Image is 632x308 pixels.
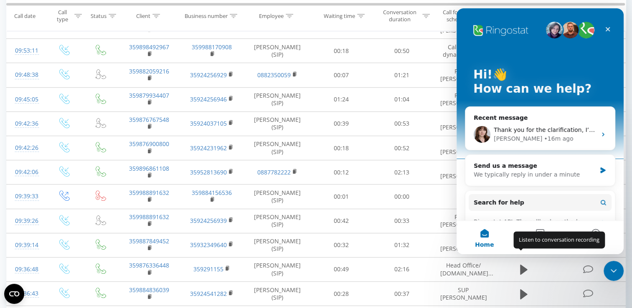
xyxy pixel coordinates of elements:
td: [PERSON_NAME] (SIP) [244,209,311,233]
div: 09:42:36 [15,116,37,132]
td: 00:07 [311,63,372,87]
td: SUP [PERSON_NAME] [432,111,495,136]
td: 00:32 [311,233,372,257]
td: 00:49 [311,257,372,281]
a: 359876767548 [129,116,169,124]
a: 359988891632 [129,213,169,221]
td: 00:01 [311,184,372,209]
td: 00:18 [311,39,372,63]
td: 00:37 [371,282,432,306]
span: Thank you for the clarification, I’m passing this to the developers for review. I’ll get back to ... [37,118,363,125]
button: Help [112,212,167,246]
span: Head Office/ [DOMAIN_NAME]... [440,261,493,277]
div: 09:39:26 [15,213,37,229]
iframe: Intercom live chat [604,261,624,281]
span: Call Center dynamic (do ... [443,43,484,58]
td: 00:18 [311,136,372,160]
div: [PERSON_NAME] [37,126,86,135]
a: 0882350059 [257,71,291,79]
span: Home [18,233,37,239]
a: 35924256929 [190,71,227,79]
a: 0887782222 [257,168,291,176]
td: SUP [PERSON_NAME] [432,282,495,306]
div: Status [91,12,107,19]
a: 35952813690 [190,168,227,176]
td: [PERSON_NAME] (SIP) [244,136,311,160]
div: 09:36:48 [15,261,37,278]
div: Employee [259,12,284,19]
div: 09:45:05 [15,91,37,108]
td: [PERSON_NAME] (SIP) [244,87,311,111]
a: 359896861108 [129,164,169,172]
td: 00:39 [311,111,372,136]
a: 359876336448 [129,261,169,269]
a: 359988891632 [129,189,169,197]
a: 35924256946 [190,95,227,103]
a: 359884836039 [129,286,169,294]
td: [PERSON_NAME] (SIP) [244,39,311,63]
td: 00:52 [371,136,432,160]
td: SUP [PERSON_NAME] [432,136,495,160]
td: 01:21 [371,63,432,87]
div: Call forwarding scheme title [439,9,483,23]
div: 09:39:33 [15,188,37,204]
a: 359988170908 [192,43,232,51]
div: Send us a messageWe typically reply in under a minute [8,146,159,178]
div: Waiting time [324,12,355,19]
td: [PERSON_NAME] (SIP) [244,184,311,209]
div: Client [136,12,150,19]
div: 09:48:38 [15,67,37,83]
button: Search for help [12,186,155,202]
div: • 16m ago [87,126,117,135]
div: 09:53:11 [15,43,37,59]
a: 359876900800 [129,140,169,148]
td: 02:13 [371,160,432,184]
td: 00:28 [311,282,372,306]
div: Call date [14,12,36,19]
span: Help [132,233,146,239]
a: 35924256939 [190,217,227,225]
td: Portal: [PERSON_NAME] [432,209,495,233]
iframe: Intercom live chat [457,8,624,254]
span: Messages [69,233,98,239]
div: Ringostat API. The callback methods [12,206,155,221]
td: 00:53 [371,111,432,136]
a: 359882059216 [129,67,169,75]
div: Conversation duration [379,9,420,23]
a: 359887849452 [129,237,169,245]
td: [PERSON_NAME] (SIP) [244,111,311,136]
td: SUP [PERSON_NAME] [432,160,495,184]
td: 00:42 [311,209,372,233]
div: Listen to conversation recording [513,232,605,248]
td: 01:32 [371,233,432,257]
td: 00:33 [371,209,432,233]
td: Portal: [PERSON_NAME] [432,63,495,87]
div: Business number [185,12,228,19]
div: Close [144,13,159,28]
td: 02:16 [371,257,432,281]
td: 00:00 [371,184,432,209]
td: 01:24 [311,87,372,111]
span: Search for help [17,190,68,199]
a: 35924037105 [190,119,227,127]
div: 09:42:26 [15,140,37,156]
td: [PERSON_NAME] (SIP) [244,257,311,281]
td: [PERSON_NAME] (SIP) [244,233,311,257]
div: Call type [53,9,72,23]
td: 00:12 [311,160,372,184]
button: Open CMP widget [4,284,24,304]
a: 35924231962 [190,144,227,152]
a: 35924541282 [190,290,227,298]
div: Send us a message [17,153,140,162]
button: Messages [56,212,111,246]
div: We typically reply in under a minute [17,162,140,171]
a: 35932349640 [190,241,227,249]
